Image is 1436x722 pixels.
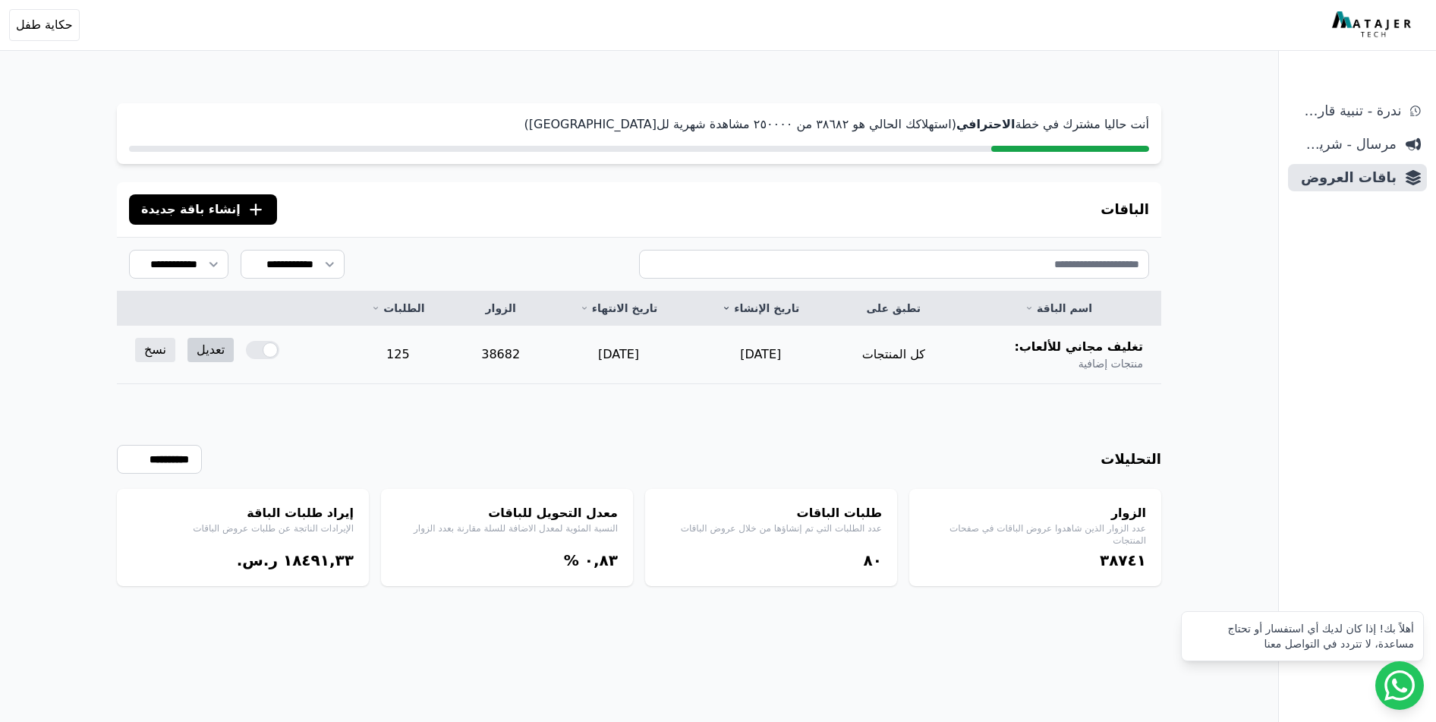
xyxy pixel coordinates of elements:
[129,115,1149,134] p: أنت حاليا مشترك في خطة (استهلاكك الحالي هو ۳٨٦٨٢ من ٢٥۰۰۰۰ مشاهدة شهرية لل[GEOGRAPHIC_DATA])
[1294,100,1401,121] span: ندرة - تنبية قارب علي النفاذ
[1294,134,1397,155] span: مرسال - شريط دعاية
[396,504,618,522] h4: معدل التحويل للباقات
[237,551,278,569] span: ر.س.
[361,301,436,316] a: الطلبات
[187,338,234,362] a: تعديل
[129,194,277,225] button: إنشاء باقة جديدة
[584,551,618,569] bdi: ۰,٨۳
[1014,338,1143,356] span: تغليف مجاني للألعاب:
[924,550,1146,571] div: ۳٨٧٤١
[283,551,354,569] bdi: ١٨٤٩١,۳۳
[1101,199,1149,220] h3: الباقات
[924,522,1146,547] p: عدد الزوار الذين شاهدوا عروض الباقات في صفحات المنتجات
[132,522,354,534] p: الإيرادات الناتجة عن طلبات عروض الباقات
[135,338,175,362] a: نسخ
[832,326,956,384] td: كل المنتجات
[660,550,882,571] div: ٨۰
[9,9,80,41] button: حكاية طفل
[1332,11,1415,39] img: MatajerTech Logo
[974,301,1143,316] a: اسم الباقة
[132,504,354,522] h4: إيراد طلبات الباقة
[342,326,454,384] td: 125
[708,301,814,316] a: تاريخ الإنشاء
[396,522,618,534] p: النسبة المئوية لمعدل الاضافة للسلة مقارنة بعدد الزوار
[832,292,956,326] th: تطبق على
[924,504,1146,522] h4: الزوار
[956,117,1016,131] strong: الاحترافي
[1191,621,1414,651] div: أهلاً بك! إذا كان لديك أي استفسار أو تحتاج مساعدة، لا تتردد في التواصل معنا
[1101,449,1161,470] h3: التحليلات
[1294,167,1397,188] span: باقات العروض
[454,326,547,384] td: 38682
[690,326,832,384] td: [DATE]
[660,504,882,522] h4: طلبات الباقات
[660,522,882,534] p: عدد الطلبات التي تم إنشاؤها من خلال عروض الباقات
[1079,356,1143,371] span: منتجات إضافية
[564,551,579,569] span: %
[547,326,690,384] td: [DATE]
[141,200,241,219] span: إنشاء باقة جديدة
[565,301,672,316] a: تاريخ الانتهاء
[454,292,547,326] th: الزوار
[16,16,73,34] span: حكاية طفل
